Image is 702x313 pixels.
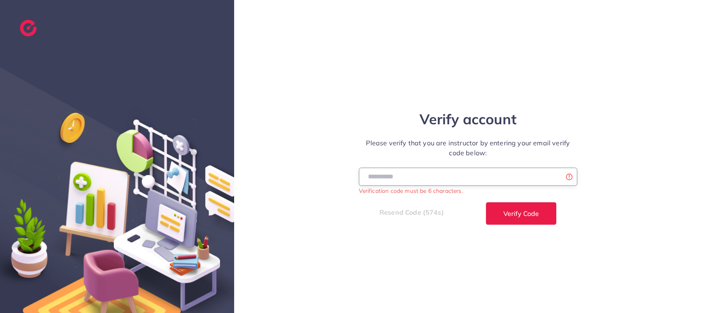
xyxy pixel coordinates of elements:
span: Verify Code [503,210,539,217]
small: Verification code must be 6 characters. [359,187,463,194]
button: Verify Code [486,202,557,225]
img: logo [20,20,37,36]
p: Please verify that you are instructor by entering your email verify code below: [359,138,578,158]
h1: Verify account [359,111,578,128]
